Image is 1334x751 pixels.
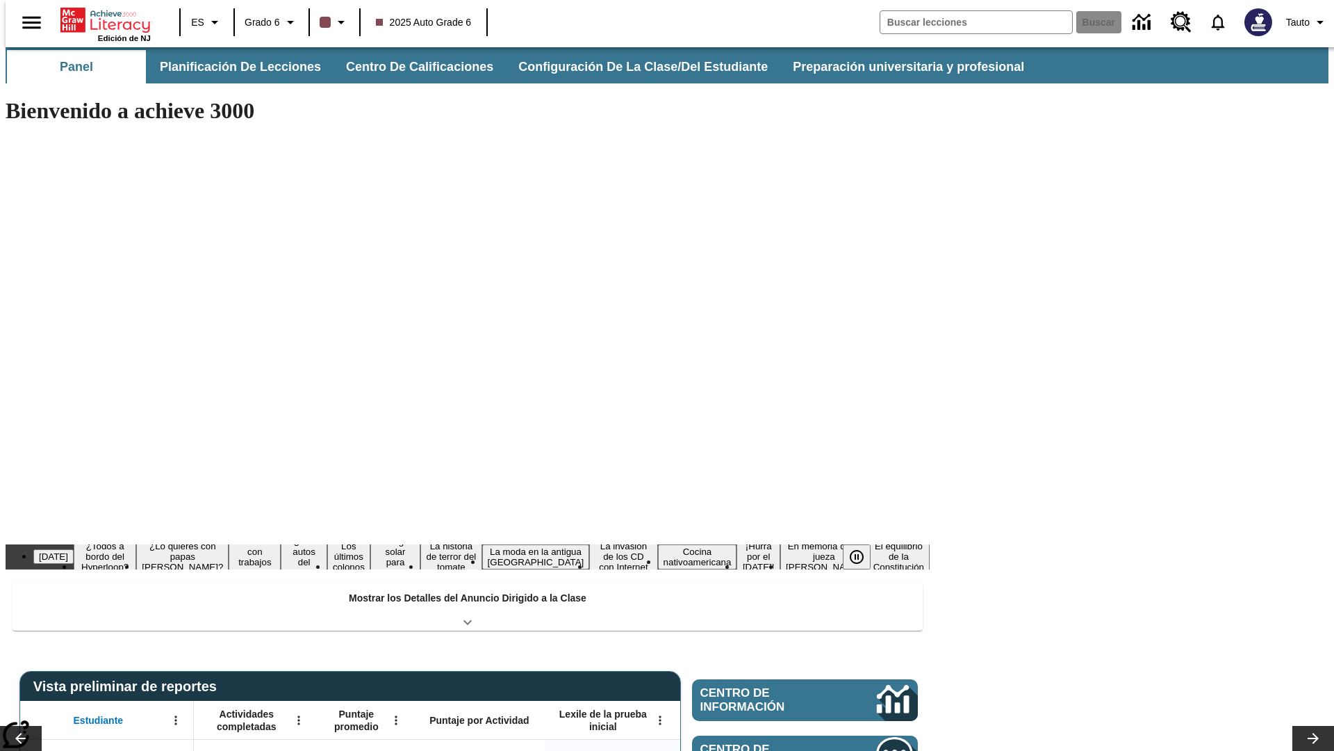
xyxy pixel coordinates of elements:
button: Diapositiva 1 Día del Trabajo [33,549,74,564]
button: Diapositiva 11 Cocina nativoamericana [658,544,737,570]
button: Diapositiva 14 El equilibrio de la Constitución [868,539,930,574]
button: Diapositiva 7 Energía solar para todos [370,534,420,580]
a: Notificaciones [1200,4,1236,40]
div: Subbarra de navegación [6,50,1037,83]
button: Perfil/Configuración [1281,10,1334,35]
button: Diapositiva 12 ¡Hurra por el Día de la Constitución! [736,539,780,574]
span: Lexile de la prueba inicial [552,708,654,733]
button: Diapositiva 8 La historia de terror del tomate [420,539,481,574]
p: Mostrar los Detalles del Anuncio Dirigido a la Clase [349,591,586,606]
button: Panel [7,50,146,83]
button: El color de la clase es café oscuro. Cambiar el color de la clase. [314,10,355,35]
button: Lenguaje: ES, Selecciona un idioma [185,10,229,35]
button: Diapositiva 2 ¿Todos a bordo del Hyperloop? [74,539,136,574]
button: Diapositiva 13 En memoria de la jueza O'Connor [780,539,868,574]
div: Mostrar los Detalles del Anuncio Dirigido a la Clase [13,583,923,631]
span: Puntaje promedio [323,708,390,733]
a: Centro de información [1124,3,1162,42]
input: Buscar campo [880,11,1072,33]
h1: Bienvenido a achieve 3000 [6,98,930,124]
span: Tauto [1286,15,1310,30]
button: Diapositiva 4 Niños con trabajos sucios [229,534,281,580]
button: Diapositiva 5 ¿Los autos del futuro? [281,534,327,580]
span: ES [191,15,204,30]
button: Abrir menú [288,710,309,731]
button: Abrir menú [386,710,406,731]
button: Centro de calificaciones [335,50,504,83]
div: Portada [60,5,151,42]
div: Pausar [843,544,884,570]
button: Abrir menú [650,710,670,731]
button: Diapositiva 9 La moda en la antigua Roma [482,544,590,570]
span: Edición de NJ [98,34,151,42]
span: Puntaje por Actividad [429,714,529,727]
a: Centro de información [692,679,918,721]
span: Actividades completadas [201,708,293,733]
a: Portada [60,6,151,34]
span: Estudiante [74,714,124,727]
button: Diapositiva 3 ¿Lo quieres con papas fritas? [136,539,229,574]
button: Grado: Grado 6, Elige un grado [239,10,304,35]
button: Planificación de lecciones [149,50,332,83]
button: Preparación universitaria y profesional [782,50,1035,83]
img: Avatar [1244,8,1272,36]
button: Abrir el menú lateral [11,2,52,43]
span: 2025 Auto Grade 6 [376,15,472,30]
span: Vista preliminar de reportes [33,679,224,695]
div: Subbarra de navegación [6,47,1328,83]
span: Centro de información [700,686,830,714]
button: Diapositiva 10 La invasión de los CD con Internet [589,539,657,574]
button: Carrusel de lecciones, seguir [1292,726,1334,751]
button: Diapositiva 6 Los últimos colonos [327,539,370,574]
button: Pausar [843,544,871,570]
button: Configuración de la clase/del estudiante [507,50,779,83]
button: Abrir menú [165,710,186,731]
button: Escoja un nuevo avatar [1236,4,1281,40]
span: Grado 6 [245,15,280,30]
a: Centro de recursos, Se abrirá en una pestaña nueva. [1162,3,1200,41]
